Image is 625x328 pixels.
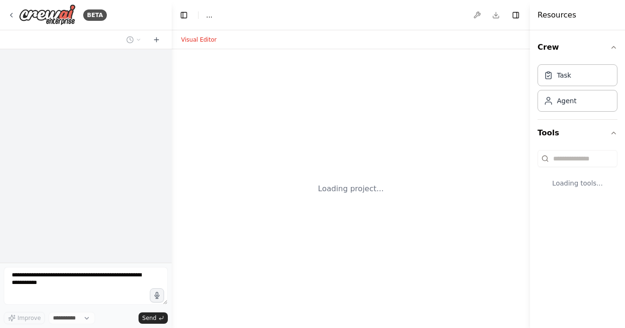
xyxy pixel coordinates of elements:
[509,9,522,22] button: Hide right sidebar
[557,71,571,80] div: Task
[538,120,617,146] button: Tools
[318,183,384,195] div: Loading project...
[538,171,617,195] div: Loading tools...
[557,96,576,106] div: Agent
[4,312,45,324] button: Improve
[538,146,617,203] div: Tools
[19,4,76,26] img: Logo
[177,9,191,22] button: Hide left sidebar
[206,10,212,20] span: ...
[150,288,164,302] button: Click to speak your automation idea
[175,34,222,45] button: Visual Editor
[142,314,156,322] span: Send
[206,10,212,20] nav: breadcrumb
[538,34,617,61] button: Crew
[17,314,41,322] span: Improve
[83,9,107,21] div: BETA
[122,34,145,45] button: Switch to previous chat
[538,61,617,119] div: Crew
[149,34,164,45] button: Start a new chat
[139,312,168,324] button: Send
[538,9,576,21] h4: Resources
